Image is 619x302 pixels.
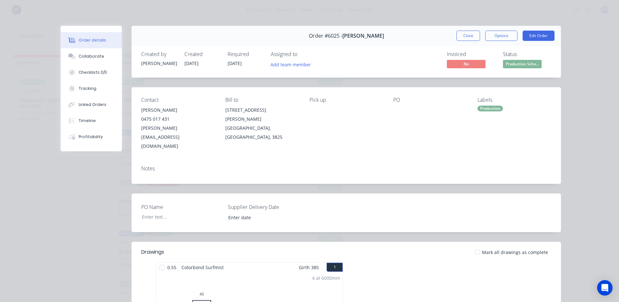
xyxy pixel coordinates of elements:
div: Notes [141,165,551,172]
div: Pick up [309,97,383,103]
div: [PERSON_NAME] [141,60,177,67]
label: Supplier Delivery Date [228,203,309,211]
button: Close [457,31,480,41]
span: Production Sche... [503,60,542,68]
button: Edit Order [523,31,555,41]
button: Add team member [267,60,315,69]
div: [PERSON_NAME]0475 017 431[PERSON_NAME][EMAIL_ADDRESS][DOMAIN_NAME] [141,106,215,151]
label: PO Name [141,203,222,211]
div: Timeline [79,118,96,124]
span: Colorbond Surfmist [179,263,226,272]
div: Production [477,106,503,111]
button: Collaborate [61,48,122,64]
div: Assigned to [271,51,335,57]
div: [STREET_ADDRESS][PERSON_NAME][GEOGRAPHIC_DATA], [GEOGRAPHIC_DATA], 3825 [225,106,299,142]
span: Girth 385 [299,263,319,272]
div: Contact [141,97,215,103]
div: [PERSON_NAME] [141,106,215,115]
div: 4 at 6000mm [312,275,340,281]
span: [PERSON_NAME] [342,33,384,39]
div: Drawings [141,248,164,256]
div: [PERSON_NAME][GEOGRAPHIC_DATA], [GEOGRAPHIC_DATA], 3825 [225,115,299,142]
div: Required [228,51,263,57]
button: 1 [327,263,343,272]
button: Production Sche... [503,60,542,70]
button: Linked Orders [61,97,122,113]
div: Tracking [79,86,96,91]
button: Profitability [61,129,122,145]
span: Mark all drawings as complete [482,249,548,256]
span: 0.55 [165,263,179,272]
div: Linked Orders [79,102,106,108]
button: Options [485,31,517,41]
div: Status [503,51,551,57]
div: Created [184,51,220,57]
span: Order #6025 - [309,33,342,39]
div: [PERSON_NAME][EMAIL_ADDRESS][DOMAIN_NAME] [141,124,215,151]
div: Profitability [79,134,103,140]
button: Add team member [271,60,315,69]
div: [STREET_ADDRESS] [225,106,299,115]
button: Timeline [61,113,122,129]
span: No [447,60,486,68]
div: Labels [477,97,551,103]
div: Invoiced [447,51,495,57]
span: [DATE] [228,60,242,66]
button: Order details [61,32,122,48]
input: Enter date [224,212,304,222]
div: Open Intercom Messenger [597,280,613,296]
div: Order details [79,37,106,43]
span: [DATE] [184,60,199,66]
div: Collaborate [79,53,104,59]
button: Tracking [61,80,122,97]
div: Bill to [225,97,299,103]
div: Created by [141,51,177,57]
div: 0475 017 431 [141,115,215,124]
button: Checklists 0/0 [61,64,122,80]
div: Checklists 0/0 [79,70,107,75]
div: PO [393,97,467,103]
